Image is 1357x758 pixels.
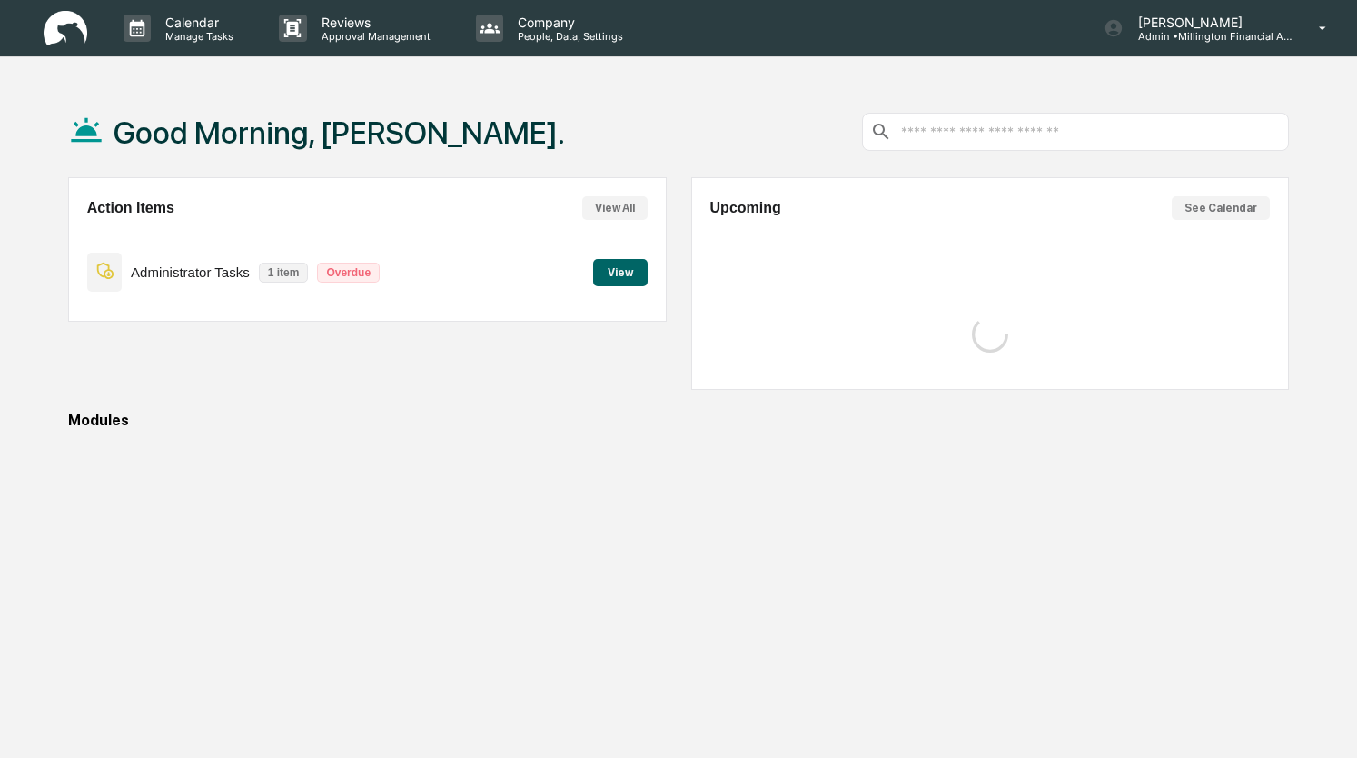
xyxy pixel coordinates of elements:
p: Overdue [317,263,380,283]
p: Reviews [307,15,440,30]
div: Modules [68,412,1290,429]
h1: Good Morning, [PERSON_NAME]. [114,115,565,151]
h2: Action Items [87,200,174,216]
button: View All [582,196,648,220]
button: View [593,259,648,286]
a: View [593,263,648,280]
p: Approval Management [307,30,440,43]
p: Manage Tasks [151,30,243,43]
p: [PERSON_NAME] [1124,15,1293,30]
p: Company [503,15,632,30]
p: Calendar [151,15,243,30]
p: 1 item [259,263,309,283]
p: People, Data, Settings [503,30,632,43]
p: Administrator Tasks [131,264,250,280]
button: See Calendar [1172,196,1270,220]
p: Admin • Millington Financial Advisors, LLC [1124,30,1293,43]
img: logo [44,11,87,46]
h2: Upcoming [710,200,781,216]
